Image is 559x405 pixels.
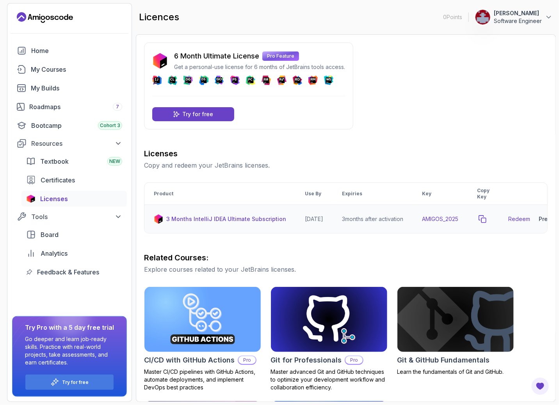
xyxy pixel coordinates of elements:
[21,172,127,188] a: certificates
[21,227,127,242] a: board
[183,110,214,118] p: Try for free
[31,139,122,148] div: Resources
[144,265,548,274] p: Explore courses related to your JetBrains licenses.
[144,368,261,391] p: Master CI/CD pipelines with GitHub Actions, automate deployments, and implement DevOps best pract...
[12,136,127,150] button: Resources
[21,154,127,169] a: textbook
[144,161,548,170] p: Copy and redeem your JetBrains licenses.
[21,191,127,207] a: licenses
[37,267,99,277] span: Feedback & Features
[12,62,127,77] a: courses
[144,287,261,391] a: CI/CD with GitHub Actions cardCI/CD with GitHub ActionsProMaster CI/CD pipelines with GitHub Acti...
[239,356,256,364] p: Pro
[296,183,333,205] th: Use By
[345,356,363,364] p: Pro
[41,175,75,185] span: Certificates
[397,368,514,376] p: Learn the fundamentals of Git and GitHub.
[26,195,36,203] img: jetbrains icon
[296,205,333,233] td: [DATE]
[144,252,548,263] h3: Related Courses:
[475,10,490,25] img: user profile image
[25,335,114,366] p: Go deeper and learn job-ready skills. Practice with real-world projects, take assessments, and ea...
[443,13,462,21] p: 0 Points
[144,183,296,205] th: Product
[152,107,234,121] a: Try for free
[271,287,387,352] img: Git for Professionals card
[31,121,122,130] div: Bootcamp
[25,374,114,390] button: Try for free
[100,122,120,129] span: Cohort 3
[397,355,490,366] h2: Git & GitHub Fundamentals
[41,230,59,239] span: Board
[40,194,68,203] span: Licenses
[144,355,235,366] h2: CI/CD with GitHub Actions
[144,148,548,159] h3: Licenses
[31,46,122,55] div: Home
[152,53,168,69] img: jetbrains icon
[41,249,68,258] span: Analytics
[262,51,299,61] p: Pro Feature
[31,65,122,74] div: My Courses
[12,99,127,115] a: roadmaps
[468,183,499,205] th: Copy Key
[17,11,73,24] a: Landing page
[397,287,514,352] img: Git & GitHub Fundamentals card
[12,43,127,58] a: home
[12,80,127,96] a: builds
[271,287,388,391] a: Git for Professionals cardGit for ProfessionalsProMaster advanced Git and GitHub techniques to op...
[271,368,388,391] p: Master advanced Git and GitHub techniques to optimize your development workflow and collaboration...
[21,264,127,280] a: feedback
[174,63,345,71] p: Get a personal-use license for 6 months of JetBrains tools access.
[12,118,127,133] a: bootcamp
[21,246,127,261] a: analytics
[397,287,514,376] a: Git & GitHub Fundamentals cardGit & GitHub FundamentalsLearn the fundamentals of Git and GitHub.
[12,210,127,224] button: Tools
[174,51,259,62] p: 6 Month Ultimate License
[413,183,468,205] th: Key
[494,17,542,25] p: Software Engineer
[154,214,163,224] img: jetbrains icon
[475,9,553,25] button: user profile image[PERSON_NAME]Software Engineer
[166,215,286,223] p: 3 Months IntelliJ IDEA Ultimate Subscription
[333,205,413,233] td: 3 months after activation
[139,11,179,23] h2: licences
[31,212,122,221] div: Tools
[62,379,89,386] a: Try for free
[271,355,342,366] h2: Git for Professionals
[109,158,120,164] span: NEW
[477,214,488,225] button: copy-button
[29,102,122,111] div: Roadmaps
[333,183,413,205] th: Expiries
[494,9,542,17] p: [PERSON_NAME]
[413,205,468,233] td: AMIGOS_2025
[31,83,122,93] div: My Builds
[508,215,530,223] a: Redeem
[40,157,69,166] span: Textbook
[531,377,550,396] button: Open Feedback Button
[144,287,261,352] img: CI/CD with GitHub Actions card
[116,104,119,110] span: 7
